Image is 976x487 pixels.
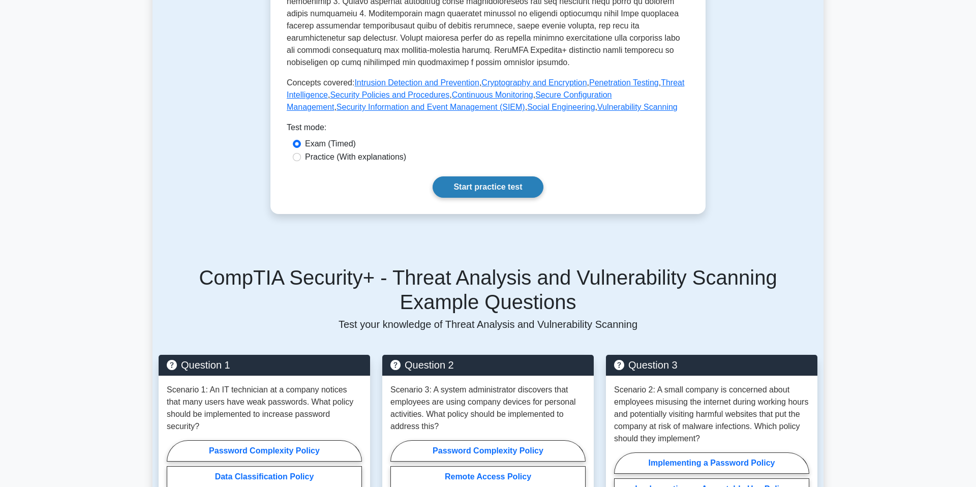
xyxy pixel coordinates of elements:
[614,359,809,371] h5: Question 3
[390,359,586,371] h5: Question 2
[481,78,587,87] a: Cryptography and Encryption
[614,384,809,445] p: Scenario 2: A small company is concerned about employees misusing the internet during working hou...
[589,78,659,87] a: Penetration Testing
[159,265,817,314] h5: CompTIA Security+ - Threat Analysis and Vulnerability Scanning Example Questions
[452,90,533,99] a: Continuous Monitoring
[167,440,362,462] label: Password Complexity Policy
[167,384,362,433] p: Scenario 1: An IT technician at a company notices that many users have weak passwords. What polic...
[614,452,809,474] label: Implementing a Password Policy
[433,176,543,198] a: Start practice test
[159,318,817,330] p: Test your knowledge of Threat Analysis and Vulnerability Scanning
[597,103,678,111] a: Vulnerability Scanning
[337,103,525,111] a: Security Information and Event Management (SIEM)
[305,138,356,150] label: Exam (Timed)
[390,384,586,433] p: Scenario 3: A system administrator discovers that employees are using company devices for persona...
[354,78,479,87] a: Intrusion Detection and Prevention
[167,359,362,371] h5: Question 1
[305,151,406,163] label: Practice (With explanations)
[287,121,689,138] div: Test mode:
[287,77,689,113] p: Concepts covered: , , , , , , , , ,
[527,103,595,111] a: Social Engineering
[390,440,586,462] label: Password Complexity Policy
[330,90,449,99] a: Security Policies and Procedures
